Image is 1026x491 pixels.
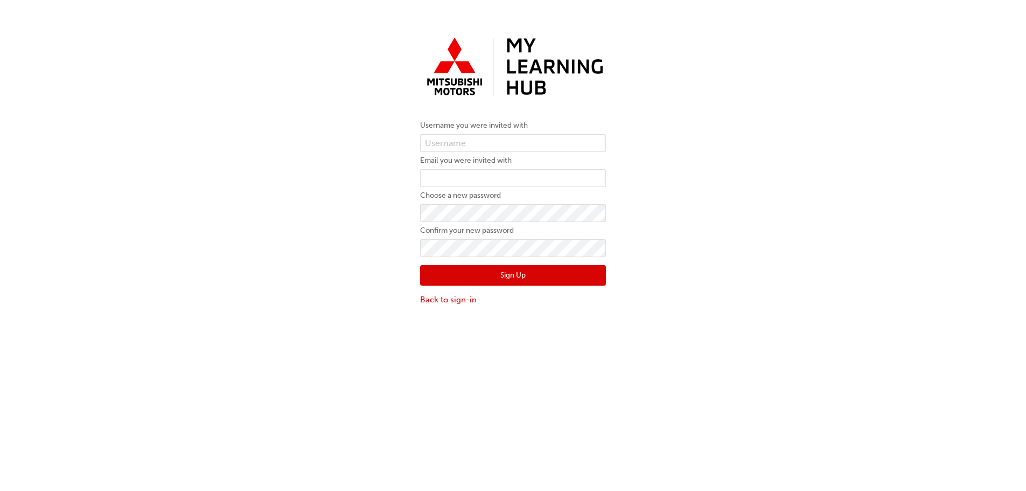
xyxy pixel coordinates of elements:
[420,119,606,132] label: Username you were invited with
[420,154,606,167] label: Email you were invited with
[420,134,606,153] input: Username
[420,189,606,202] label: Choose a new password
[420,32,606,103] img: mmal
[420,224,606,237] label: Confirm your new password
[420,265,606,286] button: Sign Up
[420,294,606,306] a: Back to sign-in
